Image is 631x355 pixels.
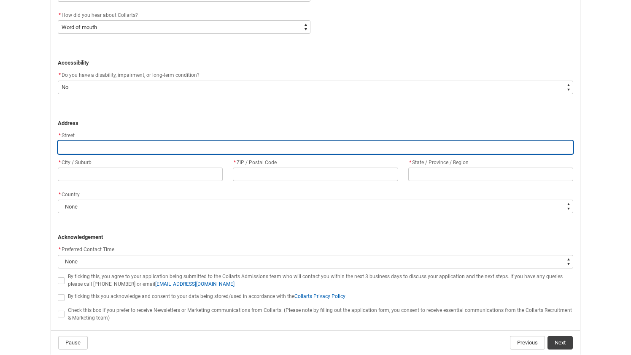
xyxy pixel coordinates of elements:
[62,192,80,198] span: Country
[294,293,345,299] a: Collarts Privacy Policy
[59,12,61,18] abbr: required
[547,336,573,350] button: Next
[155,281,235,287] a: [EMAIL_ADDRESS][DOMAIN_NAME]
[59,160,61,165] abbr: required
[58,120,78,126] strong: Address
[58,160,92,165] span: City / Suburb
[409,160,411,165] abbr: required
[68,307,572,321] span: Check this box if you prefer to receive Newsletters or Marketing communications from Collarts. (P...
[510,336,545,350] button: Previous
[59,72,61,78] abbr: required
[58,336,88,350] button: Pause
[68,293,345,299] span: By ticking this you acknowledge and consent to your data being stored/used in accordance with the
[408,160,469,165] span: State / Province / Region
[59,133,61,138] abbr: required
[68,274,563,287] span: By ticking this, you agree to your application being submitted to the Collarts Admissions team wh...
[58,60,89,66] strong: Accessibility
[62,12,138,18] span: How did you hear about Collarts?
[234,160,236,165] abbr: required
[58,234,103,240] strong: Acknowledgement
[59,247,61,252] abbr: required
[233,160,277,165] span: ZIP / Postal Code
[62,247,114,252] span: Preferred Contact Time
[58,133,75,138] span: Street
[59,192,61,198] abbr: required
[62,72,200,78] span: Do you have a disability, impairment, or long-term condition?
